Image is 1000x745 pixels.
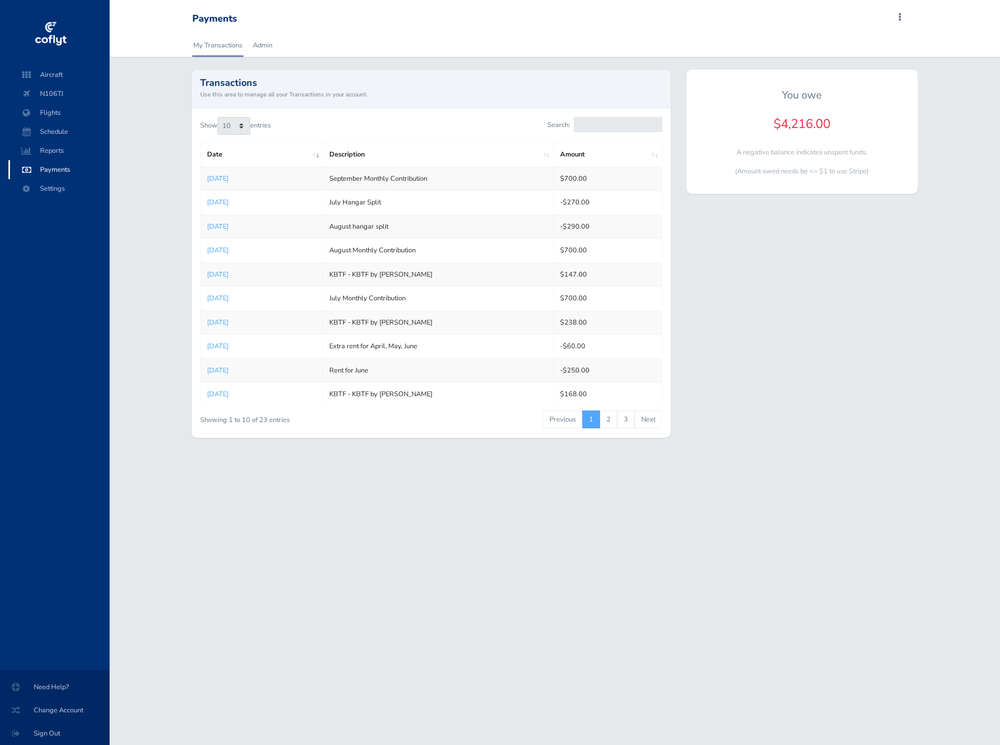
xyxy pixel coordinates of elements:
td: -$250.00 [553,358,662,382]
td: KBTF - KBTF by [PERSON_NAME] [323,310,554,334]
td: $168.00 [553,383,662,406]
a: [DATE] [207,270,229,279]
td: Rent for June [323,358,554,382]
span: Settings [19,179,99,198]
select: Showentries [218,117,250,135]
a: 1 [582,410,600,428]
input: Search: [574,117,662,132]
td: $700.00 [553,166,662,190]
th: Amount: activate to sort column ascending [553,143,662,166]
a: [DATE] [207,389,229,399]
td: August Monthly Contribution [323,239,554,262]
img: coflyt logo [33,18,68,50]
td: KBTF - KBTF by [PERSON_NAME] [323,383,554,406]
div: Payments [192,13,237,25]
small: Use this area to manage all your Transactions in your account. [200,90,662,99]
span: Need Help? [13,678,97,697]
td: September Monthly Contribution [323,166,554,190]
p: (Amount owed needs be <= $1 to use Stripe) [695,166,909,177]
a: [DATE] [207,222,229,231]
a: [DATE] [207,174,229,183]
span: Reports [19,141,99,160]
td: $700.00 [553,287,662,310]
a: [DATE] [207,198,229,207]
span: Sign Out [13,724,97,743]
a: My Transactions [192,34,243,57]
td: KBTF - KBTF by [PERSON_NAME] [323,262,554,286]
div: Showing 1 to 10 of 23 entries [200,409,385,426]
a: Admin [252,34,273,57]
p: A negative balance indicates unspent funds. [695,147,909,158]
td: July Hangar Split [323,191,554,214]
th: Description: activate to sort column ascending [323,143,554,166]
a: [DATE] [207,318,229,327]
label: Search: [547,117,662,132]
h2: Transactions [200,78,662,87]
a: [DATE] [207,366,229,375]
td: $700.00 [553,239,662,262]
td: August hangar split [323,214,554,238]
td: July Monthly Contribution [323,287,554,310]
h5: You owe [695,89,909,102]
a: [DATE] [207,341,229,351]
span: Aircraft [19,65,99,84]
th: Date: activate to sort column ascending [200,143,323,166]
td: $238.00 [553,310,662,334]
a: Next [634,410,662,428]
td: -$60.00 [553,335,662,358]
a: [DATE] [207,246,229,255]
td: Extra rent for April, May, June [323,335,554,358]
span: N106TJ [19,84,99,103]
td: -$270.00 [553,191,662,214]
a: 3 [617,410,635,428]
h4: $4,216.00 [695,116,909,132]
span: Payments [19,160,99,179]
td: -$290.00 [553,214,662,238]
label: Show entries [200,117,271,135]
span: Flights [19,103,99,122]
span: Change Account [13,701,97,720]
td: $147.00 [553,262,662,286]
a: [DATE] [207,293,229,303]
span: Schedule [19,122,99,141]
a: 2 [600,410,617,428]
